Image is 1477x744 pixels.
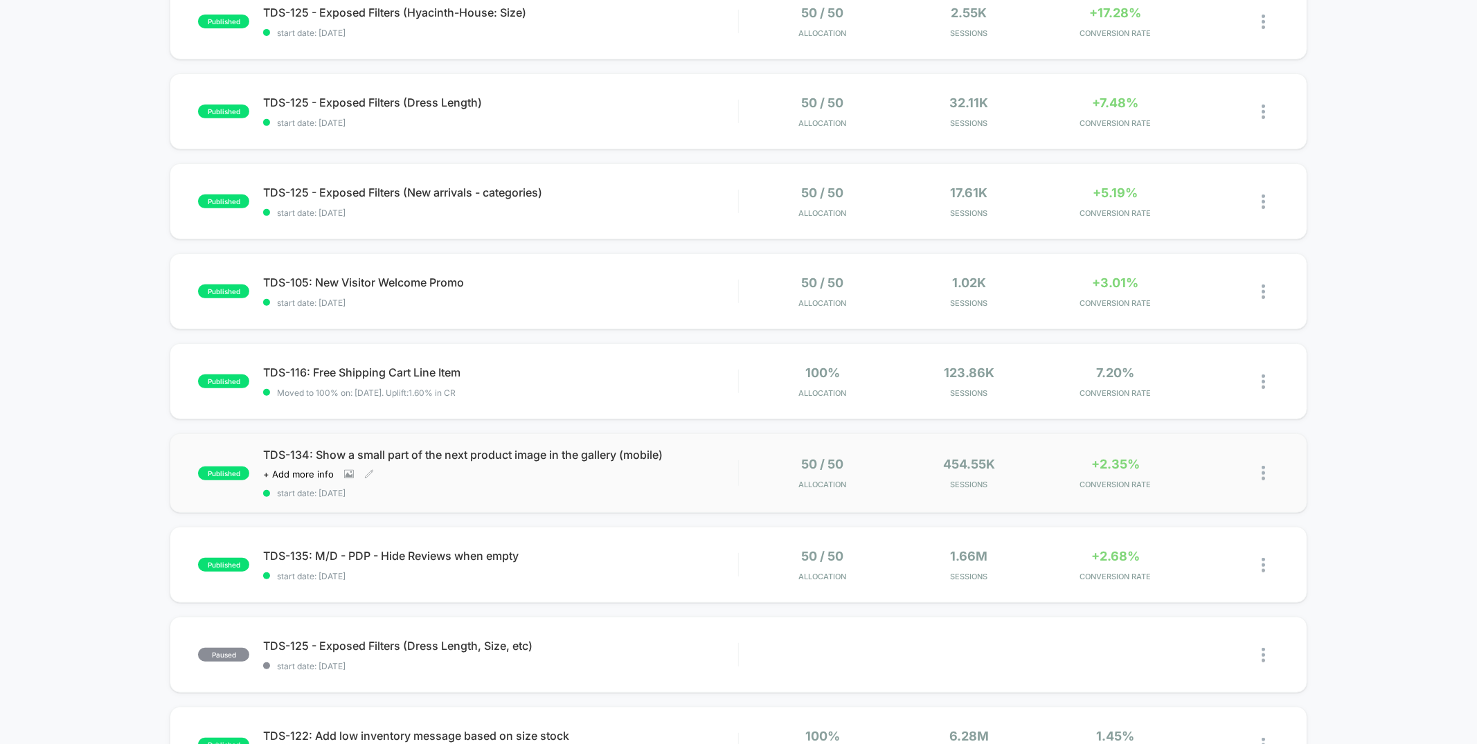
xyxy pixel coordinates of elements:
[899,28,1039,38] span: Sessions
[263,118,737,128] span: start date: [DATE]
[1046,572,1185,581] span: CONVERSION RATE
[799,208,847,218] span: Allocation
[1097,729,1135,743] span: 1.45%
[1093,96,1139,110] span: +7.48%
[1090,6,1142,20] span: +17.28%
[263,185,737,199] span: TDS-125 - Exposed Filters (New arrivals - categories)
[799,118,847,128] span: Allocation
[805,365,840,380] span: 100%
[944,365,994,380] span: 123.86k
[1046,298,1185,308] span: CONVERSION RATE
[198,648,249,662] span: paused
[1262,105,1265,119] img: close
[1262,284,1265,299] img: close
[799,28,847,38] span: Allocation
[899,480,1039,489] span: Sessions
[799,388,847,398] span: Allocation
[805,729,840,743] span: 100%
[263,661,737,671] span: start date: [DATE]
[198,194,249,208] span: published
[802,185,844,200] span: 50 / 50
[263,96,737,109] span: TDS-125 - Exposed Filters (Dress Length)
[263,639,737,653] span: TDS-125 - Exposed Filters (Dress Length, Size, etc)
[263,549,737,563] span: TDS-135: M/D - PDP - Hide Reviews when empty
[899,388,1039,398] span: Sessions
[198,374,249,388] span: published
[263,365,737,379] span: TDS-116: Free Shipping Cart Line Item
[1046,208,1185,218] span: CONVERSION RATE
[951,6,987,20] span: 2.55k
[1262,648,1265,662] img: close
[899,208,1039,218] span: Sessions
[263,448,737,462] span: TDS-134: Show a small part of the next product image in the gallery (mobile)
[1262,194,1265,209] img: close
[802,549,844,563] span: 50 / 50
[799,298,847,308] span: Allocation
[1091,549,1140,563] span: +2.68%
[198,466,249,480] span: published
[899,118,1039,128] span: Sessions
[899,572,1039,581] span: Sessions
[799,572,847,581] span: Allocation
[802,96,844,110] span: 50 / 50
[263,469,334,480] span: + Add more info
[802,6,844,20] span: 50 / 50
[1046,480,1185,489] span: CONVERSION RATE
[1093,185,1138,200] span: +5.19%
[263,275,737,289] span: TDS-105: New Visitor Welcome Promo
[198,558,249,572] span: published
[802,457,844,471] span: 50 / 50
[1046,118,1185,128] span: CONVERSION RATE
[198,15,249,28] span: published
[1091,457,1140,471] span: +2.35%
[1097,365,1135,380] span: 7.20%
[277,388,456,398] span: Moved to 100% on: [DATE] . Uplift: 1.60% in CR
[263,571,737,581] span: start date: [DATE]
[263,298,737,308] span: start date: [DATE]
[799,480,847,489] span: Allocation
[1093,275,1139,290] span: +3.01%
[951,549,988,563] span: 1.66M
[950,96,989,110] span: 32.11k
[951,185,988,200] span: 17.61k
[802,275,844,290] span: 50 / 50
[899,298,1039,308] span: Sessions
[263,729,737,743] span: TDS-122: Add low inventory message based on size stock
[952,275,986,290] span: 1.02k
[263,208,737,218] span: start date: [DATE]
[198,105,249,118] span: published
[1262,374,1265,389] img: close
[1046,28,1185,38] span: CONVERSION RATE
[198,284,249,298] span: published
[263,28,737,38] span: start date: [DATE]
[1262,558,1265,572] img: close
[949,729,989,743] span: 6.28M
[1262,466,1265,480] img: close
[263,488,737,498] span: start date: [DATE]
[263,6,737,19] span: TDS-125 - Exposed Filters (Hyacinth-House: Size)
[1262,15,1265,29] img: close
[1046,388,1185,398] span: CONVERSION RATE
[943,457,995,471] span: 454.55k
